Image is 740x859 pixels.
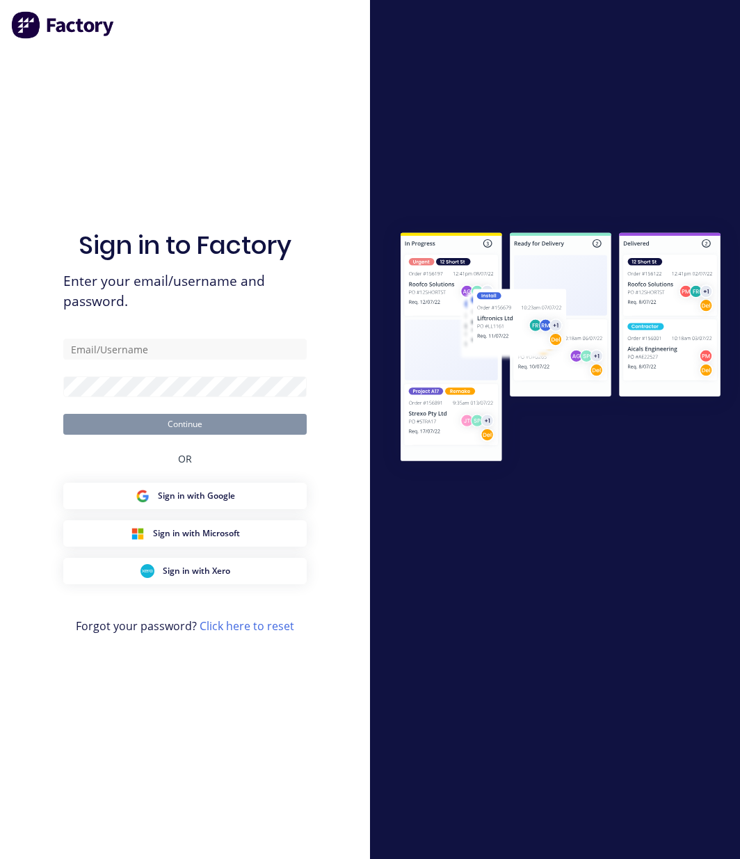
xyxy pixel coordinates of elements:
[153,527,240,540] span: Sign in with Microsoft
[76,618,294,634] span: Forgot your password?
[63,339,307,360] input: Email/Username
[163,565,230,577] span: Sign in with Xero
[63,520,307,547] button: Microsoft Sign inSign in with Microsoft
[11,11,115,39] img: Factory
[63,558,307,584] button: Xero Sign inSign in with Xero
[63,414,307,435] button: Continue
[136,489,150,503] img: Google Sign in
[63,483,307,509] button: Google Sign inSign in with Google
[140,564,154,578] img: Xero Sign in
[131,527,145,540] img: Microsoft Sign in
[200,618,294,634] a: Click here to reset
[158,490,235,502] span: Sign in with Google
[63,271,307,312] span: Enter your email/username and password.
[381,215,740,483] img: Sign in
[178,435,192,483] div: OR
[79,230,291,260] h1: Sign in to Factory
